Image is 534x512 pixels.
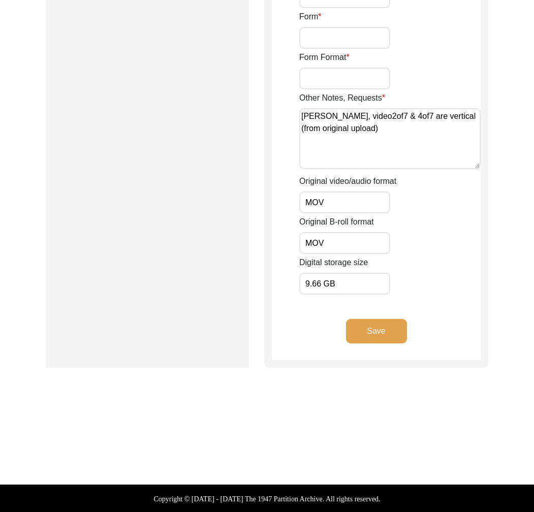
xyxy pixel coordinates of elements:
label: Original B-roll format [299,216,374,228]
label: Original video/audio format [299,175,396,187]
label: Copyright © [DATE] - [DATE] The 1947 Partition Archive. All rights reserved. [153,494,380,504]
label: Other Notes, Requests [299,92,385,104]
label: Form Format [299,51,350,63]
button: Save [346,319,407,343]
label: Digital storage size [299,257,368,269]
label: Form [299,11,322,23]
